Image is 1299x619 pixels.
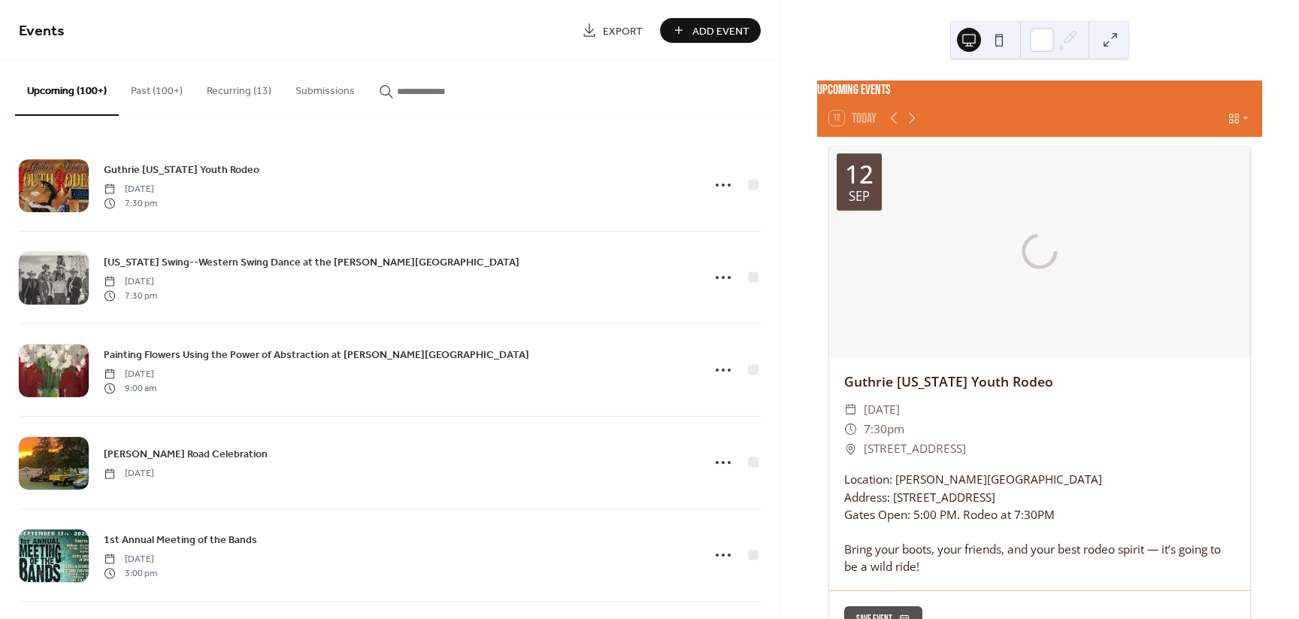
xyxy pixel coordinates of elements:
[692,23,749,39] span: Add Event
[195,61,283,114] button: Recurring (13)
[817,80,1262,100] div: Upcoming events
[660,18,761,43] button: Add Event
[104,467,154,481] span: [DATE]
[104,161,259,178] a: Guthrie [US_STATE] Youth Rodeo
[104,196,157,210] span: 7:30 pm
[104,368,156,381] span: [DATE]
[104,346,529,363] a: Painting Flowers Using the Power of Abstraction at [PERSON_NAME][GEOGRAPHIC_DATA]
[104,289,157,302] span: 7:30 pm
[104,553,157,566] span: [DATE]
[119,61,195,114] button: Past (100+)
[104,183,157,196] span: [DATE]
[104,447,268,463] span: [PERSON_NAME] Road Celebration
[104,275,157,289] span: [DATE]
[104,566,157,580] span: 3:00 pm
[104,445,268,463] a: [PERSON_NAME] Road Celebration
[864,400,900,420] span: [DATE]
[19,17,65,46] span: Events
[603,23,643,39] span: Export
[845,162,874,187] div: 12
[864,420,904,439] span: 7:30pm
[829,372,1250,391] div: Guthrie [US_STATE] Youth Rodeo
[104,162,259,178] span: Guthrie [US_STATE] Youth Rodeo
[844,439,858,459] div: ​
[104,531,257,548] a: 1st Annual Meeting of the Bands
[104,533,257,548] span: 1st Annual Meeting of the Bands
[104,255,519,271] span: [US_STATE] Swing--Western Swing Dance at the [PERSON_NAME][GEOGRAPHIC_DATA]
[104,381,156,395] span: 9:00 am
[15,61,119,116] button: Upcoming (100+)
[844,420,858,439] div: ​
[864,439,966,459] span: [STREET_ADDRESS]
[571,18,654,43] a: Export
[283,61,367,114] button: Submissions
[849,190,870,203] div: Sep
[104,253,519,271] a: [US_STATE] Swing--Western Swing Dance at the [PERSON_NAME][GEOGRAPHIC_DATA]
[104,347,529,363] span: Painting Flowers Using the Power of Abstraction at [PERSON_NAME][GEOGRAPHIC_DATA]
[844,400,858,420] div: ​
[829,471,1250,575] div: Location: [PERSON_NAME][GEOGRAPHIC_DATA] Address: [STREET_ADDRESS] Gates Open: 5:00 PM. Rodeo at ...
